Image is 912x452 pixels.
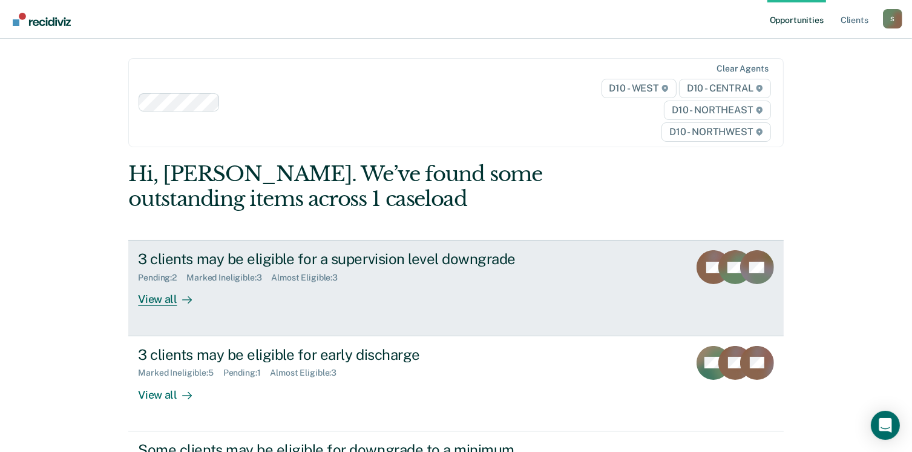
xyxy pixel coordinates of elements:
span: D10 - NORTHWEST [661,122,770,142]
div: Clear agents [717,64,768,74]
div: View all [138,283,206,307]
div: Marked Ineligible : 3 [186,273,271,283]
img: Recidiviz [13,13,71,26]
div: 3 clients may be eligible for a supervision level downgrade [138,250,563,268]
div: Almost Eligible : 3 [272,273,348,283]
a: 3 clients may be eligible for early dischargeMarked Ineligible:5Pending:1Almost Eligible:3View all [128,336,783,431]
button: Profile dropdown button [883,9,902,28]
div: Almost Eligible : 3 [271,368,347,378]
div: Pending : 2 [138,273,186,283]
span: D10 - CENTRAL [679,79,771,98]
div: Pending : 1 [223,368,271,378]
span: D10 - WEST [602,79,677,98]
div: Open Intercom Messenger [871,411,900,440]
div: 3 clients may be eligible for early discharge [138,346,563,364]
div: View all [138,378,206,402]
span: D10 - NORTHEAST [664,101,770,120]
div: Marked Ineligible : 5 [138,368,223,378]
div: S [883,9,902,28]
a: 3 clients may be eligible for a supervision level downgradePending:2Marked Ineligible:3Almost Eli... [128,240,783,336]
div: Hi, [PERSON_NAME]. We’ve found some outstanding items across 1 caseload [128,162,652,211]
